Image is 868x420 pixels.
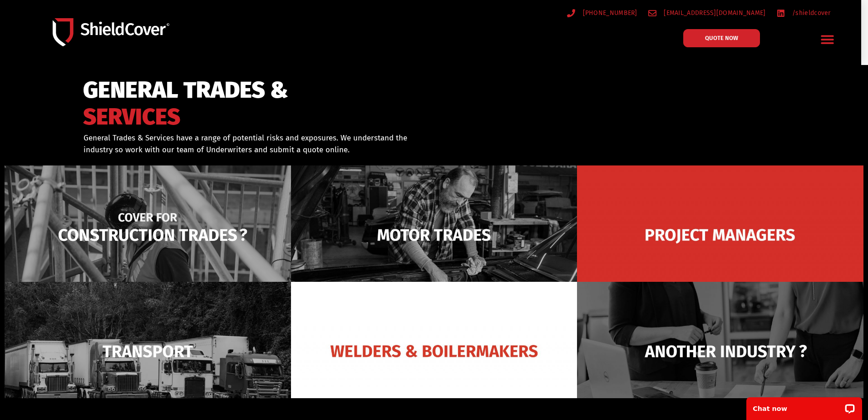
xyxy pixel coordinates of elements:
[84,132,422,155] p: General Trades & Services have a range of potential risks and exposures. We understand the indust...
[790,7,831,19] span: /shieldcover
[777,7,831,19] a: /shieldcover
[53,18,169,47] img: Shield-Cover-Underwriting-Australia-logo-full
[705,35,738,41] span: QUOTE NOW
[661,7,765,19] span: [EMAIL_ADDRESS][DOMAIN_NAME]
[683,29,760,47] a: QUOTE NOW
[83,81,288,100] span: GENERAL TRADES &
[581,7,637,19] span: [PHONE_NUMBER]
[648,7,766,19] a: [EMAIL_ADDRESS][DOMAIN_NAME]
[817,29,838,50] div: Menu Toggle
[567,7,637,19] a: [PHONE_NUMBER]
[740,391,868,420] iframe: LiveChat chat widget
